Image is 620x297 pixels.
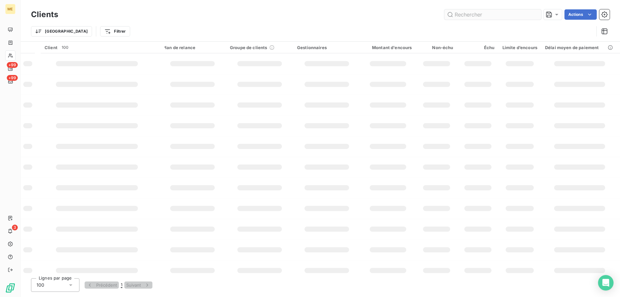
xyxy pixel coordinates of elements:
div: Plan de relance [163,45,222,50]
span: +99 [7,62,18,68]
div: Échu [461,45,495,50]
button: Suivant [124,281,152,289]
div: Gestionnaires [297,45,356,50]
div: Non-échu [420,45,453,50]
div: Délai moyen de paiement [545,45,614,50]
span: +99 [7,75,18,81]
button: Actions [564,9,597,20]
div: Montant d'encours [364,45,412,50]
img: Logo LeanPay [5,283,15,293]
h3: Clients [31,9,58,20]
span: Client [45,45,57,50]
button: Précédent [85,281,119,289]
span: 1 [121,282,122,288]
span: 100 [36,282,44,288]
input: Rechercher [444,9,541,20]
button: Filtrer [100,26,130,37]
span: 3 [12,225,18,230]
span: 100 [60,45,70,50]
div: ME [5,4,15,14]
button: [GEOGRAPHIC_DATA] [31,26,92,37]
button: 1 [119,282,124,288]
div: Limite d’encours [502,45,537,50]
span: Groupe de clients [230,45,267,50]
div: Open Intercom Messenger [598,275,614,291]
